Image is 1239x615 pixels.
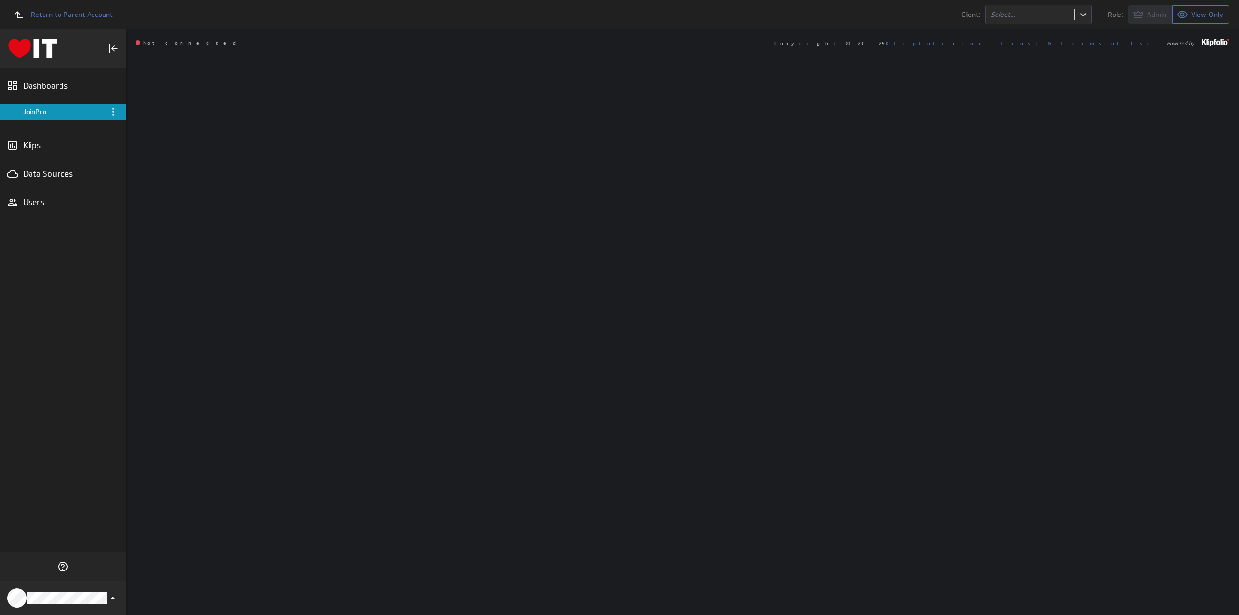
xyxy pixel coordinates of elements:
div: Dashboard menu [107,106,119,118]
div: Help [55,558,71,575]
div: Dashboards [23,80,103,91]
div: Select... [991,11,1070,18]
div: Collapse [105,40,121,57]
span: Powered by [1167,41,1194,45]
span: Copyright © 2025 [774,41,990,45]
a: Klipfolio Inc. [886,40,990,46]
div: Users [23,197,103,208]
div: Data Sources [23,168,103,179]
a: Return to Parent Account [8,4,113,25]
a: Trust & Terms of Use [1000,40,1157,46]
div: Menu [107,106,119,118]
div: Menu [106,105,120,119]
span: View-Only [1191,10,1223,19]
div: Go to Dashboards [8,39,57,58]
div: JoinPro [23,107,104,116]
img: logo-footer.png [1202,39,1229,46]
img: Klipfolio logo [8,39,57,58]
span: Admin [1147,10,1166,19]
button: View as Admin [1128,5,1173,24]
span: Client: [961,11,981,18]
span: Role: [1108,11,1123,18]
button: View as View-Only [1173,5,1229,24]
span: Return to Parent Account [31,11,113,18]
div: Klips [23,140,103,150]
span: Not connected. [136,40,243,46]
